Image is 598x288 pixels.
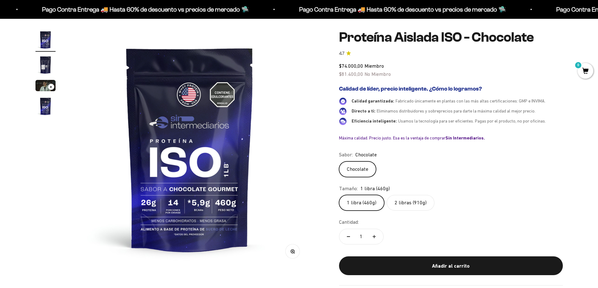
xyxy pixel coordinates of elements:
img: Proteína Aislada ISO - Chocolate [35,96,56,116]
img: Proteína Aislada ISO - Chocolate [71,30,309,268]
span: No Miembro [364,71,391,77]
button: Ir al artículo 2 [35,55,56,77]
h1: Proteína Aislada ISO - Chocolate [339,30,563,45]
button: Ir al artículo 4 [35,96,56,118]
span: Chocolate [355,151,377,159]
a: 4.74.7 de 5.0 estrellas [339,50,563,57]
legend: Sabor: [339,151,353,159]
button: Ir al artículo 3 [35,80,56,93]
img: Proteína Aislada ISO - Chocolate [35,30,56,50]
button: Añadir al carrito [339,256,563,275]
span: 1 libra (460g) [360,185,390,193]
p: Pago Contra Entrega 🚚 Hasta 60% de descuento vs precios de mercado 🛸 [40,4,247,14]
label: Cantidad: [339,218,359,226]
img: Eficiencia inteligente [339,118,347,125]
img: Calidad garantizada [339,97,347,105]
p: Pago Contra Entrega 🚚 Hasta 60% de descuento vs precios de mercado 🛸 [298,4,504,14]
span: $74.000,00 [339,63,363,69]
button: Ir al artículo 1 [35,30,56,52]
b: Sin Intermediarios. [445,135,485,140]
div: Máxima calidad. Precio justo. Esa es la ventaja de comprar [339,135,563,141]
span: Eliminamos distribuidores y sobreprecios para darte la máxima calidad al mejor precio. [377,108,536,113]
span: Eficiencia inteligente: [352,118,397,123]
mark: 0 [574,61,582,69]
button: Reducir cantidad [339,229,358,244]
div: Añadir al carrito [352,262,550,270]
span: Miembro [364,63,384,69]
h2: Calidad de líder, precio inteligente. ¿Cómo lo logramos? [339,86,563,92]
legend: Tamaño: [339,185,358,193]
span: Fabricado únicamente en plantas con las más altas certificaciones: GMP e INVIMA. [396,98,546,103]
span: 4.7 [339,50,344,57]
span: Calidad garantizada: [352,98,394,103]
a: 0 [578,68,593,75]
span: $81.400,00 [339,71,363,77]
button: Aumentar cantidad [365,229,383,244]
img: Directo a ti [339,107,347,115]
span: Directo a ti: [352,108,375,113]
span: Usamos la tecnología para ser eficientes. Pagas por el producto, no por oficinas. [398,118,546,123]
img: Proteína Aislada ISO - Chocolate [35,55,56,75]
